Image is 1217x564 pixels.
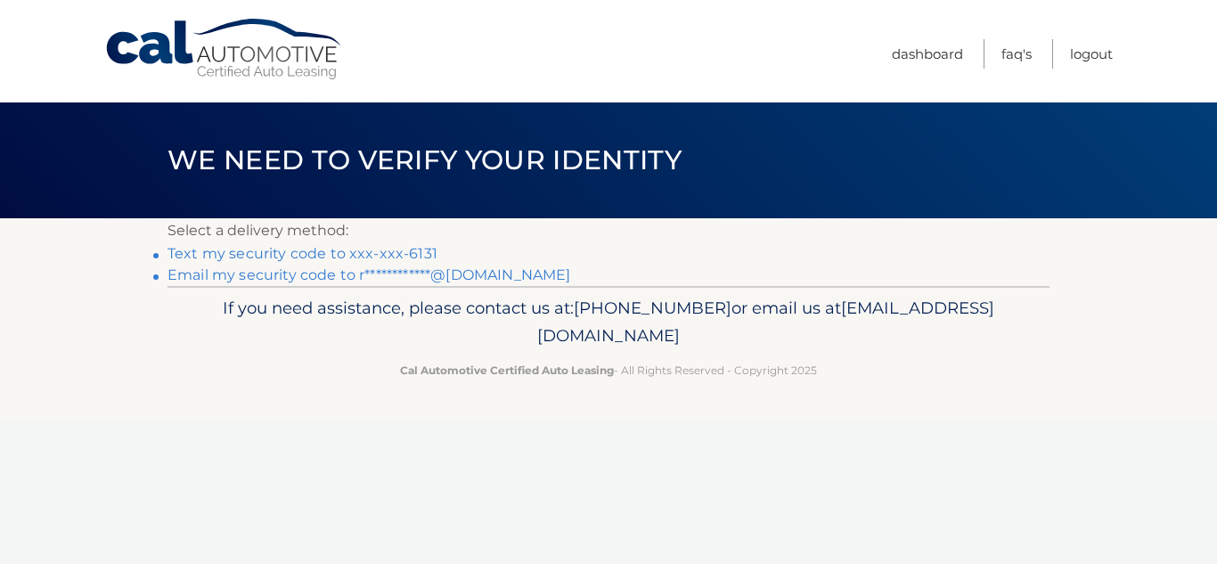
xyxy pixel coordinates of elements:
p: Select a delivery method: [167,218,1050,243]
a: Cal Automotive [104,18,345,81]
span: We need to verify your identity [167,143,682,176]
a: Logout [1070,39,1113,69]
span: [PHONE_NUMBER] [574,298,731,318]
a: Dashboard [892,39,963,69]
p: If you need assistance, please contact us at: or email us at [179,294,1038,351]
strong: Cal Automotive Certified Auto Leasing [400,364,614,377]
a: FAQ's [1001,39,1032,69]
p: - All Rights Reserved - Copyright 2025 [179,361,1038,380]
a: Text my security code to xxx-xxx-6131 [167,245,437,262]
